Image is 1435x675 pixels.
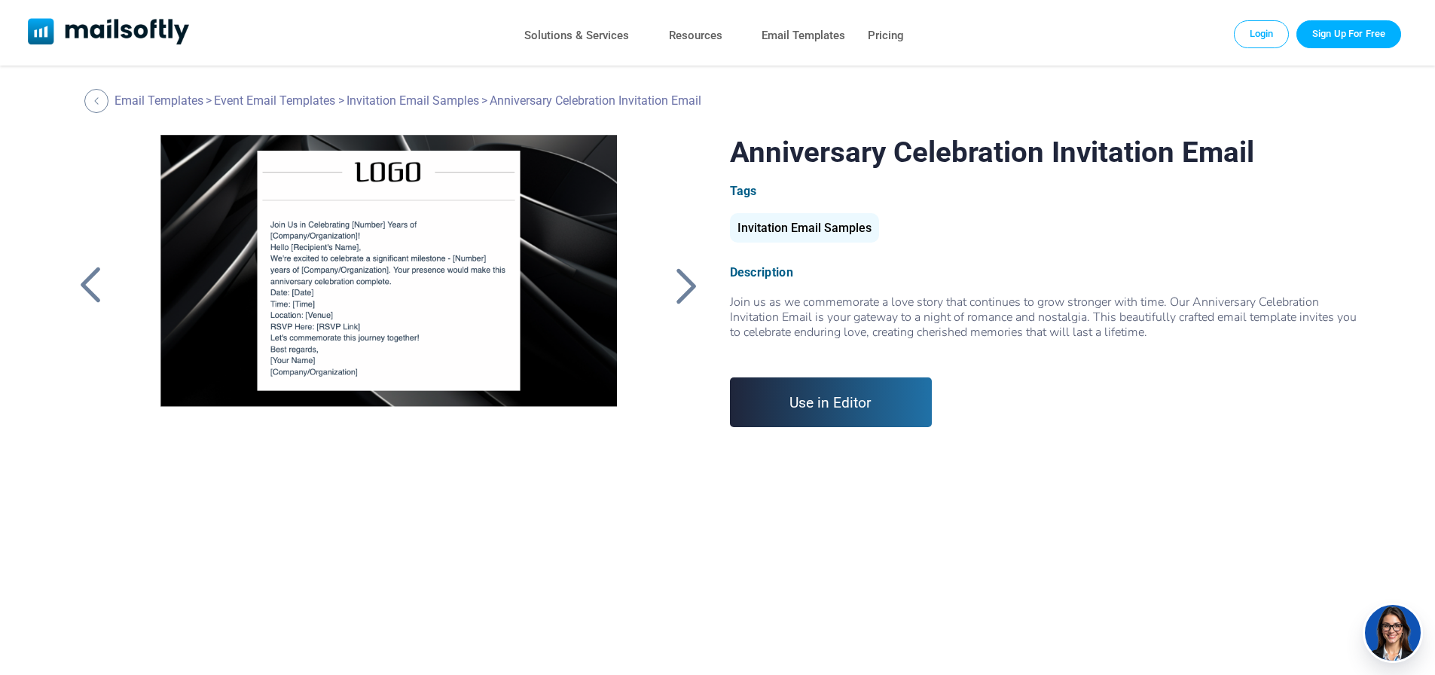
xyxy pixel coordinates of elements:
[28,18,190,47] a: Mailsoftly
[730,265,1363,279] div: Description
[730,135,1363,169] h1: Anniversary Celebration Invitation Email
[1234,20,1290,47] a: Login
[84,89,112,113] a: Back
[1296,20,1401,47] a: Trial
[114,93,203,108] a: Email Templates
[730,213,879,243] div: Invitation Email Samples
[669,25,722,47] a: Resources
[214,93,335,108] a: Event Email Templates
[730,184,1363,198] div: Tags
[524,25,629,47] a: Solutions & Services
[730,227,879,234] a: Invitation Email Samples
[868,25,904,47] a: Pricing
[730,295,1363,340] div: Join us as we commemorate a love story that continues to grow stronger with time. Our Anniversary...
[668,266,706,305] a: Back
[135,135,642,512] a: Anniversary Celebration Invitation Email
[347,93,479,108] a: Invitation Email Samples
[72,266,109,305] a: Back
[762,25,845,47] a: Email Templates
[730,377,933,427] a: Use in Editor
